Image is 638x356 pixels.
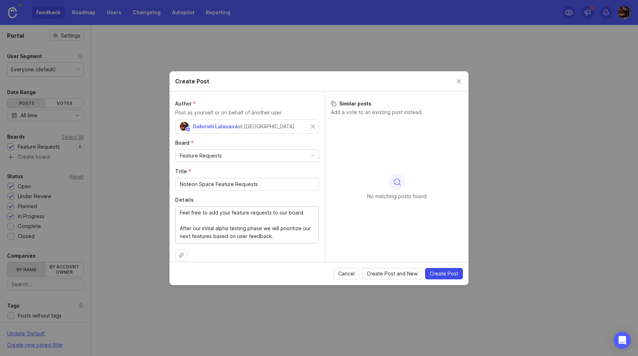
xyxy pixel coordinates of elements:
[180,180,314,188] input: Short, descriptive title
[175,140,194,146] span: Board (required)
[175,77,209,86] h2: Create Post
[175,100,196,107] span: Author (required)
[180,152,222,160] div: Feature Requests
[455,77,463,85] button: Close create post modal
[367,270,418,277] span: Create Post and New
[334,268,359,279] button: Cancel
[180,122,189,131] img: Gabirieli Lalasava
[175,168,191,174] span: Title (required)
[175,109,319,117] p: Post as yourself or on behalf of another user
[185,127,191,132] img: member badge
[362,268,422,279] button: Create Post and New
[331,100,463,107] h3: Similar posts
[614,332,631,349] div: Open Intercom Messenger
[425,268,463,279] button: Create Post
[193,123,238,129] span: Gabirieli Lalasava
[175,196,319,203] label: Details
[338,270,355,277] span: Cancel
[180,209,314,240] textarea: Feel free to add your feature requests to our board. After our initial alpha testing phase we wil...
[367,193,427,200] p: No matching posts found
[331,109,463,116] p: Add a vote to an existing post instead
[238,123,294,130] div: at [GEOGRAPHIC_DATA]
[430,270,458,277] span: Create Post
